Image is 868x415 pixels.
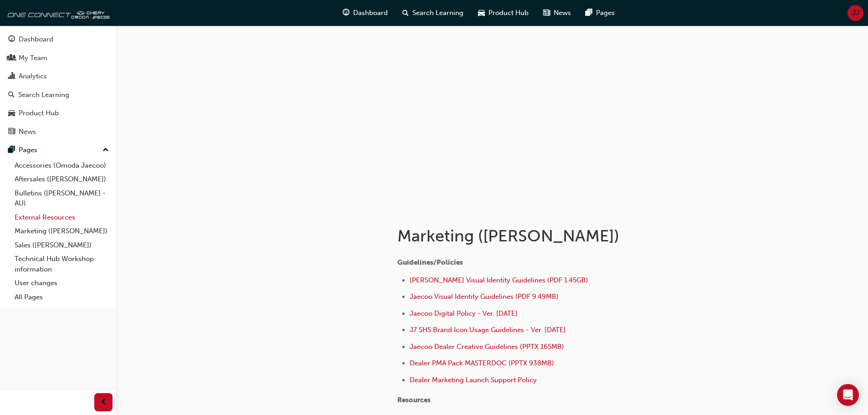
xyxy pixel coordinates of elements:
[8,72,15,81] span: chart-icon
[4,142,113,159] button: Pages
[397,226,696,246] h1: Marketing ([PERSON_NAME])
[410,376,537,384] a: Dealer Marketing Launch Support Policy
[8,128,15,136] span: news-icon
[11,238,113,252] a: Sales ([PERSON_NAME])
[536,4,578,22] a: news-iconNews
[4,31,113,48] a: Dashboard
[596,8,615,18] span: Pages
[837,384,859,406] div: Open Intercom Messenger
[4,105,113,122] a: Product Hub
[19,145,37,155] div: Pages
[11,224,113,238] a: Marketing ([PERSON_NAME])
[410,343,564,351] a: Jaecoo Dealer Creative Guidelines (PPTX 165MB)
[412,8,463,18] span: Search Learning
[19,34,53,45] div: Dashboard
[8,109,15,118] span: car-icon
[19,108,59,118] div: Product Hub
[410,326,566,334] a: J7 SHS Brand Icon Usage Guidelines - Ver. [DATE]
[397,396,431,404] span: Resources
[11,276,113,290] a: User changes
[11,186,113,210] a: Bulletins ([PERSON_NAME] - AU)
[488,8,529,18] span: Product Hub
[478,7,485,19] span: car-icon
[543,7,550,19] span: news-icon
[11,290,113,304] a: All Pages
[410,359,554,367] a: Dealer PMA Pack MASTERDOC (PPTX 938MB)
[4,68,113,85] a: Analytics
[19,71,47,82] div: Analytics
[4,29,113,142] button: DashboardMy TeamAnalyticsSearch LearningProduct HubNews
[8,146,15,154] span: pages-icon
[11,172,113,186] a: Aftersales ([PERSON_NAME])
[586,7,592,19] span: pages-icon
[410,276,588,284] a: [PERSON_NAME] Visual Identity Guidelines (PDF 1.45GB)
[19,127,36,137] div: News
[410,309,518,318] a: Jaecoo Digital Policy - Ver. [DATE]
[103,144,109,156] span: up-icon
[11,210,113,225] a: External Resources
[5,4,109,22] img: oneconnect
[471,4,536,22] a: car-iconProduct Hub
[397,258,463,266] span: Guidelines/Policies
[395,4,471,22] a: search-iconSearch Learning
[343,7,349,19] span: guage-icon
[4,123,113,140] a: News
[100,397,107,408] span: prev-icon
[578,4,622,22] a: pages-iconPages
[554,8,571,18] span: News
[353,8,388,18] span: Dashboard
[18,90,69,100] div: Search Learning
[852,8,859,18] span: JJ
[335,4,395,22] a: guage-iconDashboard
[402,7,409,19] span: search-icon
[11,252,113,276] a: Technical Hub Workshop information
[4,50,113,67] a: My Team
[8,36,15,44] span: guage-icon
[8,91,15,99] span: search-icon
[19,53,47,63] div: My Team
[847,5,863,21] button: JJ
[11,159,113,173] a: Accessories (Omoda Jaecoo)
[4,87,113,103] a: Search Learning
[410,292,559,301] a: Jaecoo Visual Identity Guidelines (PDF 9.49MB)
[8,54,15,62] span: people-icon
